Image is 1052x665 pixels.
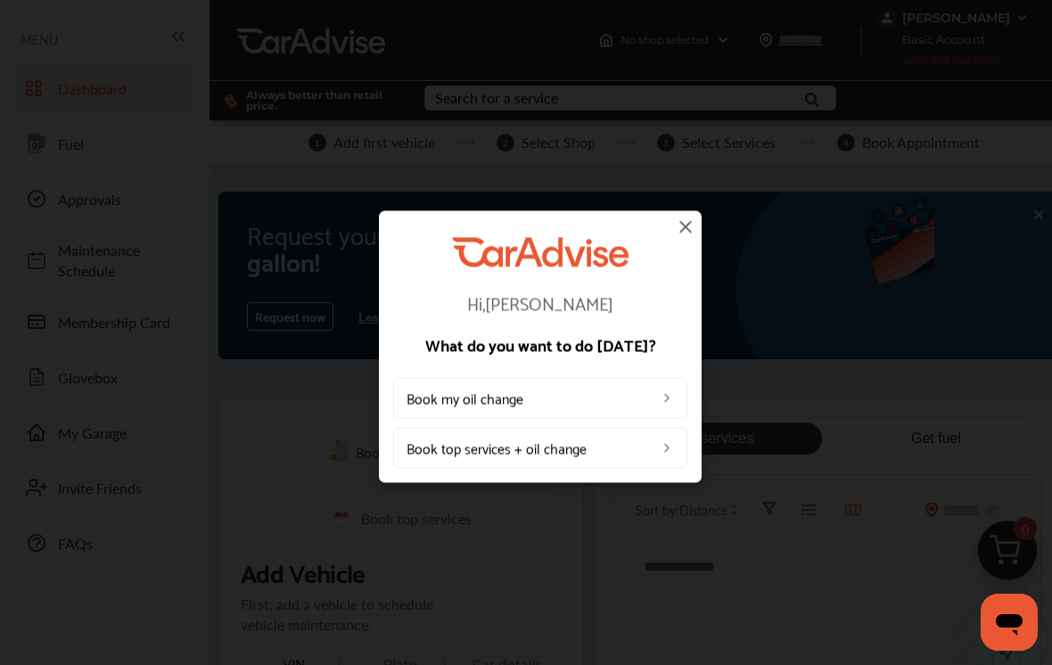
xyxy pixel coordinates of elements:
[660,441,674,456] img: left_arrow_icon.0f472efe.svg
[675,216,696,237] img: close-icon.a004319c.svg
[660,391,674,406] img: left_arrow_icon.0f472efe.svg
[393,428,687,469] a: Book top services + oil change
[393,337,687,353] p: What do you want to do [DATE]?
[981,594,1038,651] iframe: Button to launch messaging window
[393,294,687,312] p: Hi, [PERSON_NAME]
[452,237,629,267] img: CarAdvise Logo
[393,378,687,419] a: Book my oil change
